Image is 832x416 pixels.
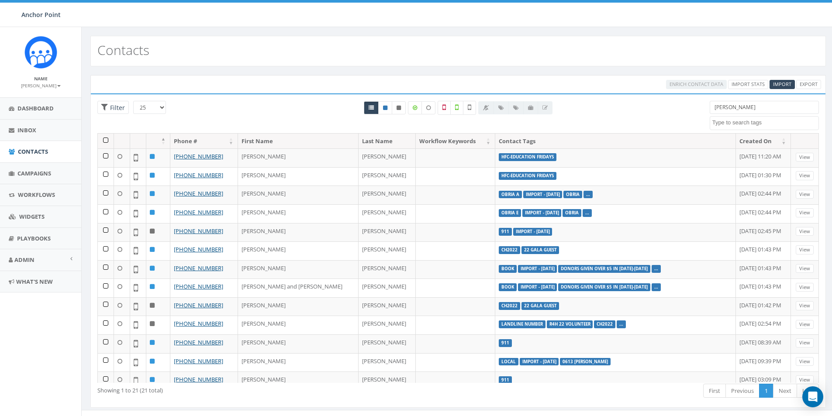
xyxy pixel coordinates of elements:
td: [DATE] 01:30 PM [736,167,791,186]
label: donors given over $5 in [DATE]-[DATE] [558,283,650,291]
td: [DATE] 01:43 PM [736,260,791,279]
label: 911 [499,339,512,347]
a: View [796,171,814,180]
a: [PHONE_NUMBER] [174,282,223,290]
a: View [796,153,814,162]
label: CH2022 [594,320,615,328]
td: [DATE] 08:39 AM [736,334,791,353]
label: Import - [DATE] [520,358,559,366]
a: [PHONE_NUMBER] [174,357,223,365]
a: 1 [759,384,773,398]
a: Import Stats [728,80,768,89]
td: [PERSON_NAME] [359,353,416,372]
td: [PERSON_NAME] [238,241,359,260]
td: [PERSON_NAME] [238,186,359,204]
td: [PERSON_NAME] [238,334,359,353]
a: View [796,264,814,273]
a: [PHONE_NUMBER] [174,320,223,327]
a: All contacts [364,101,379,114]
td: [DATE] 09:39 PM [736,353,791,372]
td: [DATE] 03:09 PM [736,371,791,390]
a: [PHONE_NUMBER] [174,227,223,235]
td: [PERSON_NAME] [359,334,416,353]
th: Phone #: activate to sort column ascending [170,134,238,149]
a: View [796,283,814,292]
label: Import - [DATE] [522,209,562,217]
td: [PERSON_NAME] [359,297,416,316]
a: [PHONE_NUMBER] [174,152,223,160]
td: [DATE] 01:42 PM [736,297,791,316]
div: Showing 1 to 21 (21 total) [97,383,390,395]
label: Not Validated [463,101,476,115]
a: Previous [725,384,760,398]
label: local [499,358,518,366]
td: [PERSON_NAME] [238,371,359,390]
span: Advance Filter [97,101,129,114]
td: [DATE] 01:43 PM [736,241,791,260]
a: [PERSON_NAME] [21,81,61,89]
i: This phone number is subscribed and will receive texts. [383,105,387,110]
label: 22 gala guest [521,302,559,310]
label: CH2022 [499,302,520,310]
label: HFC-Education Fridays [499,172,556,180]
small: [PERSON_NAME] [21,83,61,89]
label: Obria [563,191,582,199]
a: Import [770,80,795,89]
td: [DATE] 02:44 PM [736,204,791,223]
a: [PHONE_NUMBER] [174,171,223,179]
a: Next [773,384,797,398]
td: [DATE] 02:44 PM [736,186,791,204]
a: [PHONE_NUMBER] [174,301,223,309]
span: Inbox [17,126,36,134]
td: [DATE] 02:54 PM [736,316,791,334]
label: Import - [DATE] [518,265,557,273]
a: ... [586,191,590,197]
span: Admin [14,256,35,264]
td: [DATE] 01:43 PM [736,278,791,297]
span: Playbooks [17,234,51,242]
a: View [796,245,814,254]
label: book [499,283,517,291]
td: [PERSON_NAME] [359,148,416,167]
span: Widgets [19,213,45,220]
a: Last [797,384,819,398]
span: Campaigns [17,169,51,177]
a: ... [619,321,623,327]
td: [PERSON_NAME] [359,241,416,260]
a: View [796,338,814,347]
th: Created On: activate to sort column ascending [736,134,791,149]
span: Anchor Point [21,10,61,19]
td: [PERSON_NAME] and [PERSON_NAME] [238,278,359,297]
label: donors given over $5 in [DATE]-[DATE] [558,265,650,273]
a: Opted Out [392,101,406,114]
div: Open Intercom Messenger [802,386,823,407]
a: Active [378,101,392,114]
a: [PHONE_NUMBER] [174,189,223,197]
label: Import - [DATE] [518,283,557,291]
label: Obria E [499,209,521,217]
span: CSV files only [773,81,791,87]
td: [PERSON_NAME] [359,186,416,204]
a: [PHONE_NUMBER] [174,245,223,253]
td: [PERSON_NAME] [359,204,416,223]
label: 911 [499,228,512,236]
a: View [796,227,814,236]
a: [PHONE_NUMBER] [174,338,223,346]
td: [PERSON_NAME] [238,204,359,223]
td: [PERSON_NAME] [238,167,359,186]
td: [PERSON_NAME] [359,223,416,242]
a: ... [585,210,589,216]
th: First Name [238,134,359,149]
label: Obria A [499,191,522,199]
a: ... [654,266,658,272]
label: Import - [DATE] [523,191,563,199]
input: Type to search [710,101,819,114]
td: [PERSON_NAME] [238,260,359,279]
td: [PERSON_NAME] [238,316,359,334]
label: landline number [499,320,545,328]
td: [PERSON_NAME] [238,297,359,316]
a: View [796,208,814,217]
a: [PHONE_NUMBER] [174,264,223,272]
td: [PERSON_NAME] [359,278,416,297]
a: View [796,375,814,385]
